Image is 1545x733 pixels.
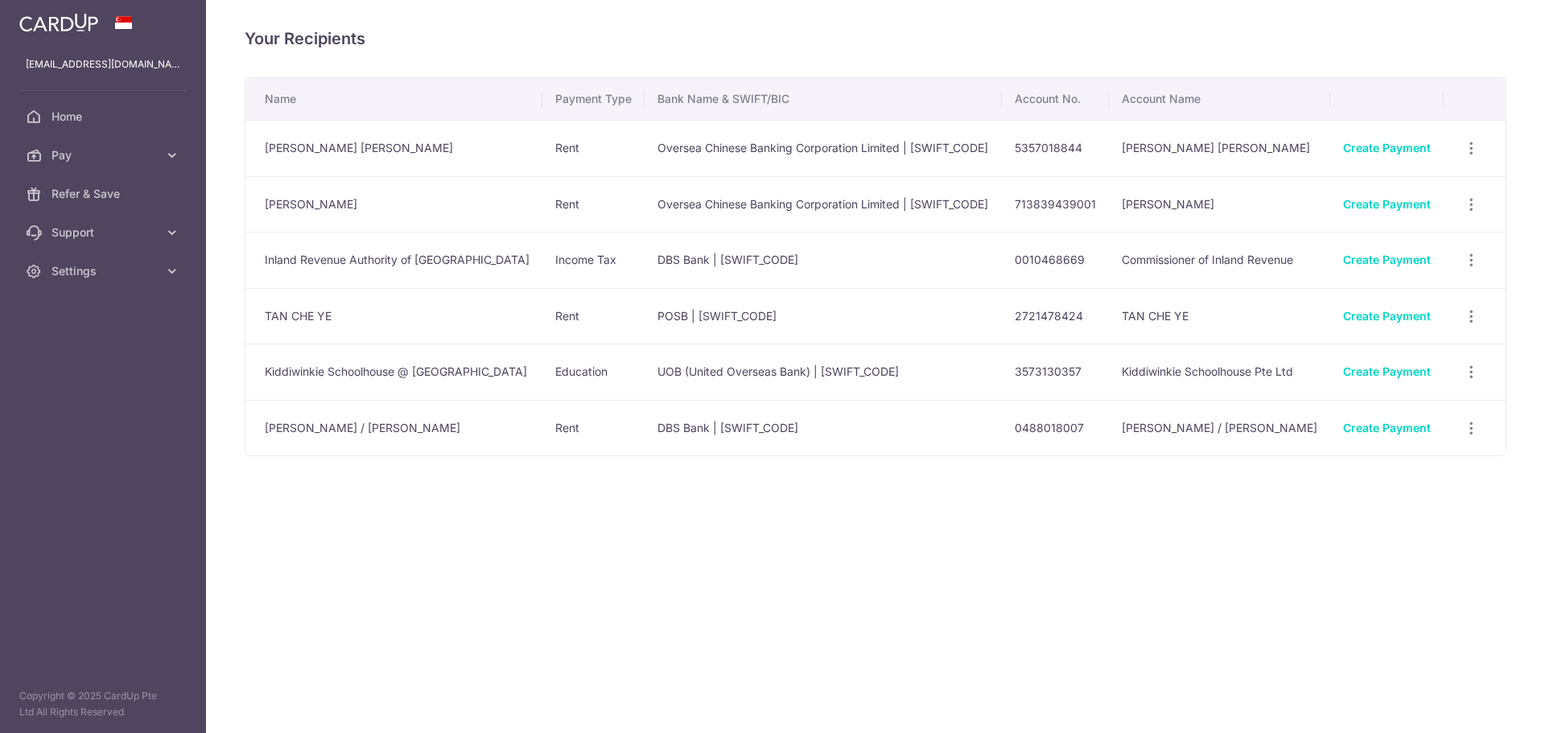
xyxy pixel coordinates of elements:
td: 2721478424 [1002,288,1109,344]
td: POSB | [SWIFT_CODE] [645,288,1001,344]
td: [PERSON_NAME] [PERSON_NAME] [245,120,542,176]
td: Kiddiwinkie Schoolhouse @ [GEOGRAPHIC_DATA] [245,344,542,400]
td: TAN CHE YE [245,288,542,344]
th: Bank Name & SWIFT/BIC [645,78,1001,120]
td: [PERSON_NAME] / [PERSON_NAME] [245,400,542,456]
a: Create Payment [1343,364,1431,378]
a: Create Payment [1343,253,1431,266]
span: Refer & Save [51,186,158,202]
td: 713839439001 [1002,176,1109,233]
td: DBS Bank | [SWIFT_CODE] [645,232,1001,288]
a: Create Payment [1343,197,1431,211]
span: Settings [51,263,158,279]
td: Rent [542,400,645,456]
h4: Your Recipients [245,26,1506,51]
td: 5357018844 [1002,120,1109,176]
td: Rent [542,176,645,233]
p: [EMAIL_ADDRESS][DOMAIN_NAME] [26,56,180,72]
th: Payment Type [542,78,645,120]
td: Rent [542,120,645,176]
td: Oversea Chinese Banking Corporation Limited | [SWIFT_CODE] [645,176,1001,233]
td: Inland Revenue Authority of [GEOGRAPHIC_DATA] [245,232,542,288]
td: [PERSON_NAME] [1109,176,1330,233]
td: DBS Bank | [SWIFT_CODE] [645,400,1001,456]
td: UOB (United Overseas Bank) | [SWIFT_CODE] [645,344,1001,400]
td: Education [542,344,645,400]
td: Commissioner of Inland Revenue [1109,232,1330,288]
a: Create Payment [1343,309,1431,323]
td: Oversea Chinese Banking Corporation Limited | [SWIFT_CODE] [645,120,1001,176]
td: 3573130357 [1002,344,1109,400]
td: Rent [542,288,645,344]
th: Name [245,78,542,120]
td: TAN CHE YE [1109,288,1330,344]
td: Income Tax [542,232,645,288]
iframe: Opens a widget where you can find more information [1442,685,1529,725]
img: CardUp [19,13,98,32]
td: 0488018007 [1002,400,1109,456]
td: [PERSON_NAME] / [PERSON_NAME] [1109,400,1330,456]
td: Kiddiwinkie Schoolhouse Pte Ltd [1109,344,1330,400]
td: 0010468669 [1002,232,1109,288]
th: Account Name [1109,78,1330,120]
td: [PERSON_NAME] [PERSON_NAME] [1109,120,1330,176]
th: Account No. [1002,78,1109,120]
td: [PERSON_NAME] [245,176,542,233]
span: Home [51,109,158,125]
span: Support [51,224,158,241]
span: Pay [51,147,158,163]
a: Create Payment [1343,141,1431,154]
a: Create Payment [1343,421,1431,434]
